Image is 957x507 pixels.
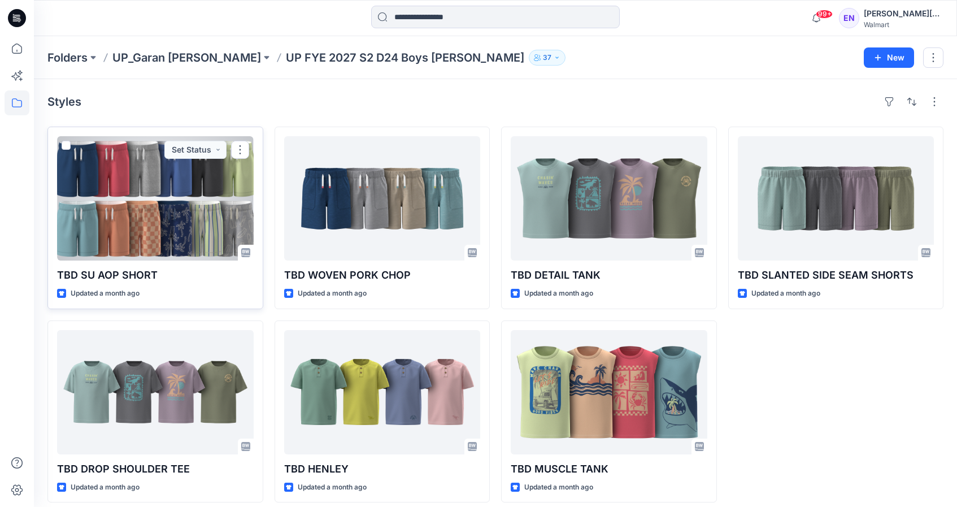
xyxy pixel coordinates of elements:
p: Updated a month ago [71,288,140,300]
p: TBD MUSCLE TANK [511,461,707,477]
p: Updated a month ago [524,288,593,300]
p: TBD WOVEN PORK CHOP [284,267,481,283]
button: New [864,47,914,68]
p: TBD HENLEY [284,461,481,477]
p: 37 [543,51,551,64]
a: TBD DROP SHOULDER TEE [57,330,254,454]
a: TBD WOVEN PORK CHOP [284,136,481,261]
a: TBD HENLEY [284,330,481,454]
span: 99+ [816,10,833,19]
p: UP FYE 2027 S2 D24 Boys [PERSON_NAME] [286,50,524,66]
p: Updated a month ago [298,482,367,493]
p: Updated a month ago [524,482,593,493]
p: TBD SLANTED SIDE SEAM SHORTS [738,267,934,283]
div: Walmart [864,20,943,29]
p: TBD DETAIL TANK [511,267,707,283]
a: TBD DETAIL TANK [511,136,707,261]
div: EN [839,8,859,28]
a: TBD SLANTED SIDE SEAM SHORTS [738,136,934,261]
a: TBD MUSCLE TANK [511,330,707,454]
p: Updated a month ago [71,482,140,493]
a: Folders [47,50,88,66]
div: [PERSON_NAME][DATE] [864,7,943,20]
p: TBD DROP SHOULDER TEE [57,461,254,477]
button: 37 [529,50,565,66]
a: UP_Garan [PERSON_NAME] [112,50,261,66]
p: Updated a month ago [298,288,367,300]
p: TBD SU AOP SHORT [57,267,254,283]
h4: Styles [47,95,81,109]
a: TBD SU AOP SHORT [57,136,254,261]
p: Updated a month ago [751,288,820,300]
